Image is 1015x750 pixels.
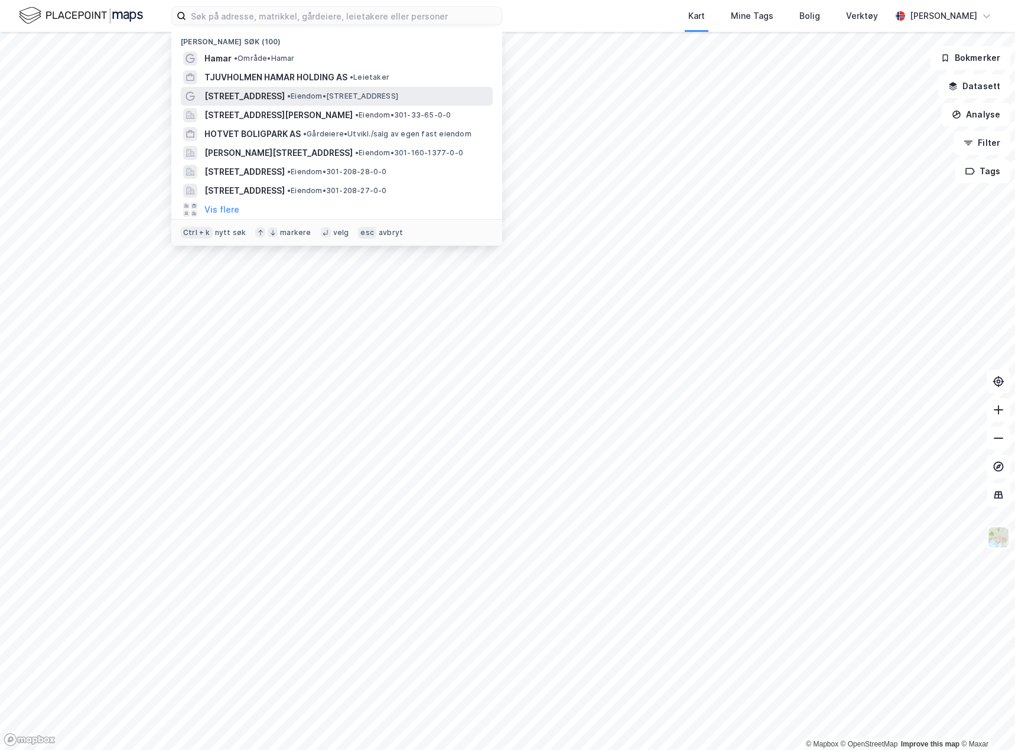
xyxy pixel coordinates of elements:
span: [STREET_ADDRESS] [204,184,285,198]
a: Mapbox homepage [4,733,56,746]
span: • [287,167,291,176]
div: Verktøy [846,9,878,23]
button: Tags [955,159,1010,183]
button: Filter [954,131,1010,155]
div: esc [358,227,376,239]
span: Eiendom • 301-33-65-0-0 [355,110,451,120]
span: Leietaker [350,73,389,82]
span: [STREET_ADDRESS][PERSON_NAME] [204,108,353,122]
span: Eiendom • 301-208-28-0-0 [287,167,387,177]
span: • [287,186,291,195]
span: • [234,54,238,63]
div: markere [280,228,311,237]
div: [PERSON_NAME] [910,9,977,23]
span: HOTVET BOLIGPARK AS [204,127,301,141]
span: [PERSON_NAME][STREET_ADDRESS] [204,146,353,160]
button: Vis flere [204,203,239,217]
div: velg [333,228,349,237]
div: Ctrl + k [181,227,213,239]
span: Område • Hamar [234,54,295,63]
a: Improve this map [901,740,959,748]
a: OpenStreetMap [841,740,898,748]
span: TJUVHOLMEN HAMAR HOLDING AS [204,70,347,84]
div: nytt søk [215,228,246,237]
div: [PERSON_NAME] søk (100) [171,28,502,49]
span: • [303,129,307,138]
span: • [355,110,359,119]
span: • [350,73,353,81]
img: Z [987,526,1010,549]
a: Mapbox [806,740,838,748]
span: [STREET_ADDRESS] [204,165,285,179]
button: Analyse [942,103,1010,126]
button: Datasett [938,74,1010,98]
div: Bolig [799,9,820,23]
span: • [355,148,359,157]
span: Gårdeiere • Utvikl./salg av egen fast eiendom [303,129,471,139]
div: Kontrollprogram for chat [956,693,1015,750]
span: • [287,92,291,100]
img: logo.f888ab2527a4732fd821a326f86c7f29.svg [19,5,143,26]
div: Kart [688,9,705,23]
span: Eiendom • 301-208-27-0-0 [287,186,387,195]
div: Mine Tags [731,9,773,23]
button: Bokmerker [931,46,1010,70]
iframe: Chat Widget [956,693,1015,750]
div: avbryt [379,228,403,237]
span: Eiendom • 301-160-1377-0-0 [355,148,463,158]
input: Søk på adresse, matrikkel, gårdeiere, leietakere eller personer [186,7,502,25]
span: [STREET_ADDRESS] [204,89,285,103]
span: Eiendom • [STREET_ADDRESS] [287,92,398,101]
span: Hamar [204,51,232,66]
